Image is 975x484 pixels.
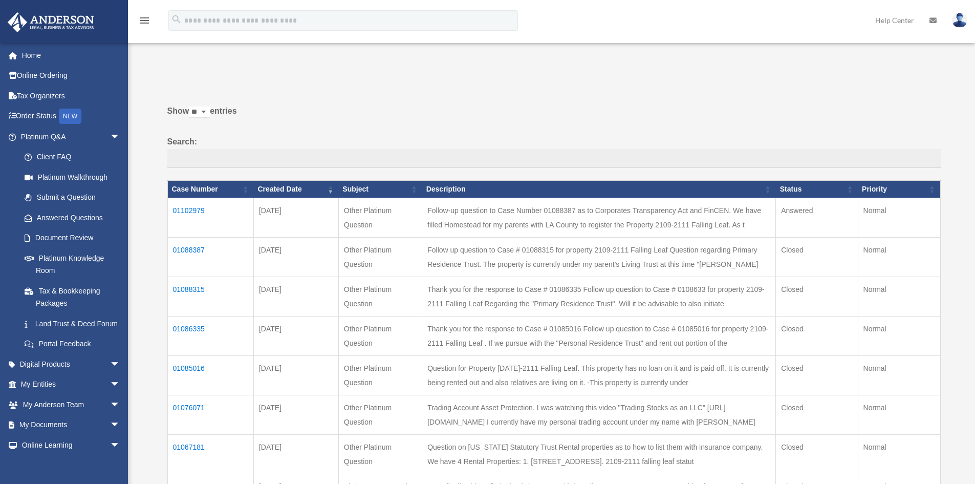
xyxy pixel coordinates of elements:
td: Closed [776,434,858,474]
select: Showentries [189,107,210,118]
td: Follow up question to Case # 01088315 for property 2109-2111 Falling Leaf Question regarding Prim... [422,237,776,277]
td: Closed [776,355,858,395]
th: Status: activate to sort column ascending [776,181,858,198]
td: Closed [776,395,858,434]
td: Normal [858,237,940,277]
td: Other Platinum Question [338,355,422,395]
a: My Anderson Teamarrow_drop_down [7,394,136,415]
span: arrow_drop_down [110,374,131,395]
td: Other Platinum Question [338,434,422,474]
a: My Documentsarrow_drop_down [7,415,136,435]
td: [DATE] [253,355,338,395]
a: Portal Feedback [14,334,131,354]
a: Home [7,45,136,66]
td: Normal [858,355,940,395]
div: NEW [59,109,81,124]
td: 01085016 [167,355,253,395]
td: Other Platinum Question [338,316,422,355]
td: Closed [776,237,858,277]
a: Digital Productsarrow_drop_down [7,354,136,374]
td: 01067181 [167,434,253,474]
td: Closed [776,316,858,355]
img: Anderson Advisors Platinum Portal [5,12,97,32]
td: Answered [776,198,858,237]
span: arrow_drop_down [110,127,131,148]
td: [DATE] [253,395,338,434]
td: Normal [858,434,940,474]
label: Search: [167,135,941,169]
td: Thank you for the response to Case # 01086335 Follow up question to Case # 0108633 for property 2... [422,277,776,316]
td: Normal [858,198,940,237]
th: Priority: activate to sort column ascending [858,181,940,198]
span: arrow_drop_down [110,435,131,456]
td: Follow-up question to Case Number 01088387 as to Corporates Transparency Act and FinCEN. We have ... [422,198,776,237]
td: Other Platinum Question [338,277,422,316]
a: Platinum Q&Aarrow_drop_down [7,127,131,147]
a: Answered Questions [14,207,125,228]
td: [DATE] [253,198,338,237]
td: Other Platinum Question [338,237,422,277]
a: Online Learningarrow_drop_down [7,435,136,455]
a: Land Trust & Deed Forum [14,313,131,334]
td: Trading Account Asset Protection. I was watching this video "Trading Stocks as an LLC" [URL][DOMA... [422,395,776,434]
i: menu [138,14,150,27]
td: [DATE] [253,237,338,277]
a: Tax & Bookkeeping Packages [14,281,131,313]
th: Subject: activate to sort column ascending [338,181,422,198]
a: Submit a Question [14,187,131,208]
span: arrow_drop_down [110,415,131,436]
label: Show entries [167,104,941,129]
a: Tax Organizers [7,86,136,106]
td: [DATE] [253,316,338,355]
td: 01088387 [167,237,253,277]
td: 01076071 [167,395,253,434]
img: User Pic [952,13,967,28]
td: [DATE] [253,277,338,316]
span: arrow_drop_down [110,394,131,415]
a: Platinum Knowledge Room [14,248,131,281]
i: search [171,14,182,25]
td: Normal [858,316,940,355]
td: Question on [US_STATE] Statutory Trust Rental properties as to how to list them with insurance co... [422,434,776,474]
td: Question for Property [DATE]-2111 Falling Leaf. This property has no loan on it and is paid off. ... [422,355,776,395]
td: 01102979 [167,198,253,237]
td: Thank you for the response to Case # 01085016 Follow up question to Case # 01085016 for property ... [422,316,776,355]
a: menu [138,18,150,27]
td: Normal [858,277,940,316]
th: Description: activate to sort column ascending [422,181,776,198]
td: Normal [858,395,940,434]
td: Other Platinum Question [338,198,422,237]
th: Case Number: activate to sort column ascending [167,181,253,198]
a: Online Ordering [7,66,136,86]
a: Client FAQ [14,147,131,167]
td: [DATE] [253,434,338,474]
td: Other Platinum Question [338,395,422,434]
span: arrow_drop_down [110,354,131,375]
a: Order StatusNEW [7,106,136,127]
td: Closed [776,277,858,316]
a: Document Review [14,228,131,248]
input: Search: [167,149,941,169]
a: My Entitiesarrow_drop_down [7,374,136,395]
a: Platinum Walkthrough [14,167,131,187]
th: Created Date: activate to sort column ascending [253,181,338,198]
td: 01086335 [167,316,253,355]
td: 01088315 [167,277,253,316]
